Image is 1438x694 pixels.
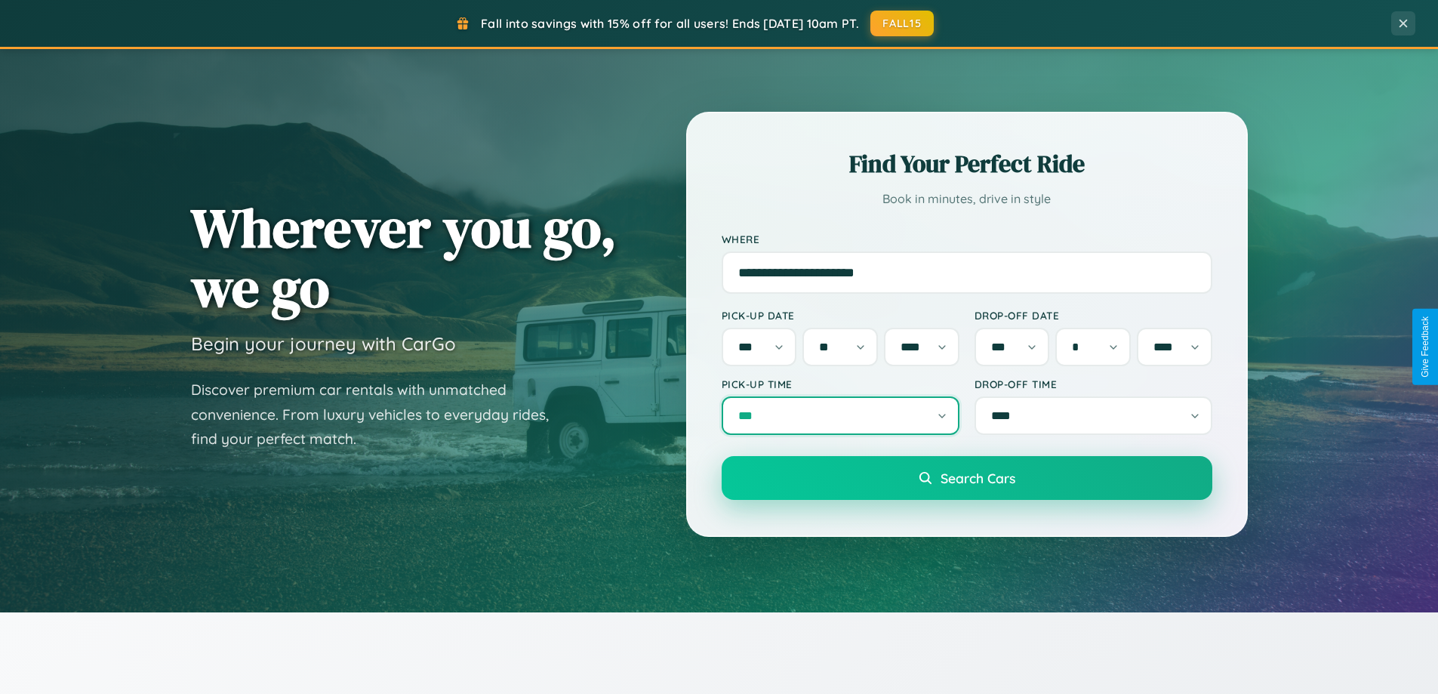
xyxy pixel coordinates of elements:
button: Search Cars [722,456,1212,500]
div: Give Feedback [1420,316,1430,378]
label: Pick-up Time [722,378,959,390]
p: Discover premium car rentals with unmatched convenience. From luxury vehicles to everyday rides, ... [191,378,568,452]
span: Fall into savings with 15% off for all users! Ends [DATE] 10am PT. [481,16,859,31]
p: Book in minutes, drive in style [722,188,1212,210]
h3: Begin your journey with CarGo [191,332,456,355]
label: Pick-up Date [722,309,959,322]
span: Search Cars [941,470,1015,486]
button: FALL15 [870,11,934,36]
label: Where [722,233,1212,245]
label: Drop-off Time [975,378,1212,390]
h1: Wherever you go, we go [191,198,617,317]
label: Drop-off Date [975,309,1212,322]
h2: Find Your Perfect Ride [722,147,1212,180]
